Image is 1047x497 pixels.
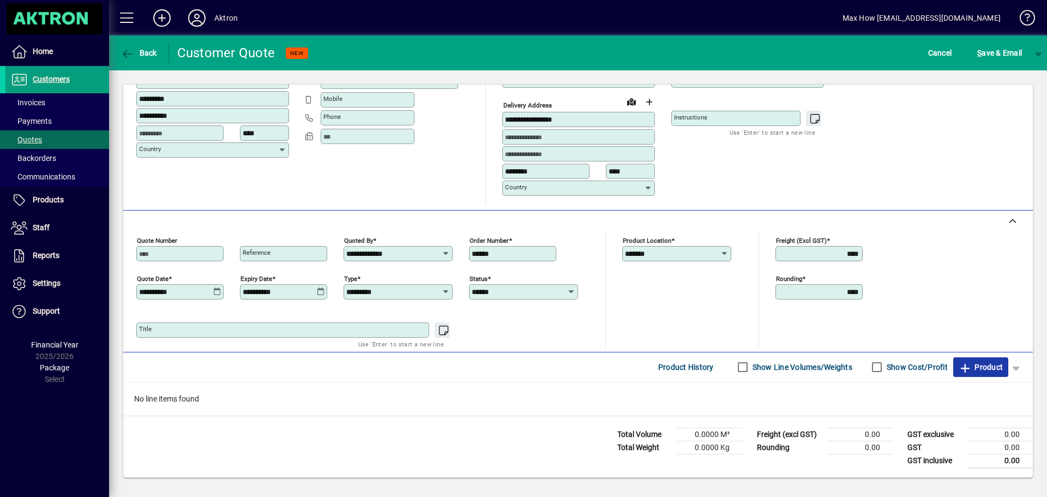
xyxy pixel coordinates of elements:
[470,236,509,244] mat-label: Order number
[953,357,1008,377] button: Product
[243,249,270,256] mat-label: Reference
[179,8,214,28] button: Profile
[977,44,1022,62] span: ave & Email
[623,236,671,244] mat-label: Product location
[884,362,948,373] label: Show Cost/Profit
[967,428,1033,441] td: 0.00
[5,242,109,270] a: Reports
[11,117,52,125] span: Payments
[674,113,707,121] mat-label: Instructions
[925,43,955,63] button: Cancel
[612,428,677,441] td: Total Volume
[40,363,69,372] span: Package
[972,43,1027,63] button: Save & Email
[11,98,45,107] span: Invoices
[977,49,982,57] span: S
[31,340,79,349] span: Financial Year
[11,154,56,163] span: Backorders
[654,357,718,377] button: Product History
[828,428,893,441] td: 0.00
[5,167,109,186] a: Communications
[11,172,75,181] span: Communications
[240,274,272,282] mat-label: Expiry date
[139,145,161,153] mat-label: Country
[612,441,677,454] td: Total Weight
[33,75,70,83] span: Customers
[358,338,444,350] mat-hint: Use 'Enter' to start a new line
[33,47,53,56] span: Home
[33,195,64,204] span: Products
[902,441,967,454] td: GST
[137,236,177,244] mat-label: Quote number
[177,44,275,62] div: Customer Quote
[11,135,42,144] span: Quotes
[967,454,1033,468] td: 0.00
[470,274,488,282] mat-label: Status
[5,149,109,167] a: Backorders
[623,93,640,110] a: View on map
[505,183,527,191] mat-label: Country
[751,441,828,454] td: Rounding
[109,43,169,63] app-page-header-button: Back
[323,113,341,121] mat-label: Phone
[121,49,157,57] span: Back
[730,126,815,139] mat-hint: Use 'Enter' to start a new line
[33,223,50,232] span: Staff
[33,307,60,315] span: Support
[750,362,852,373] label: Show Line Volumes/Weights
[33,279,61,288] span: Settings
[214,9,238,27] div: Aktron
[828,441,893,454] td: 0.00
[1012,2,1033,38] a: Knowledge Base
[902,428,967,441] td: GST exclusive
[5,298,109,325] a: Support
[902,454,967,468] td: GST inclusive
[290,50,304,57] span: NEW
[677,428,743,441] td: 0.0000 M³
[5,270,109,297] a: Settings
[843,9,1001,27] div: Max How [EMAIL_ADDRESS][DOMAIN_NAME]
[5,38,109,65] a: Home
[751,428,828,441] td: Freight (excl GST)
[677,441,743,454] td: 0.0000 Kg
[5,112,109,130] a: Payments
[118,43,160,63] button: Back
[323,95,342,103] mat-label: Mobile
[640,93,658,111] button: Choose address
[959,358,1003,376] span: Product
[123,382,1033,416] div: No line items found
[5,130,109,149] a: Quotes
[139,325,152,333] mat-label: Title
[137,274,169,282] mat-label: Quote date
[776,236,827,244] mat-label: Freight (excl GST)
[928,44,952,62] span: Cancel
[344,236,373,244] mat-label: Quoted by
[33,251,59,260] span: Reports
[5,214,109,242] a: Staff
[967,441,1033,454] td: 0.00
[5,187,109,214] a: Products
[5,93,109,112] a: Invoices
[776,274,802,282] mat-label: Rounding
[658,358,714,376] span: Product History
[344,274,357,282] mat-label: Type
[145,8,179,28] button: Add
